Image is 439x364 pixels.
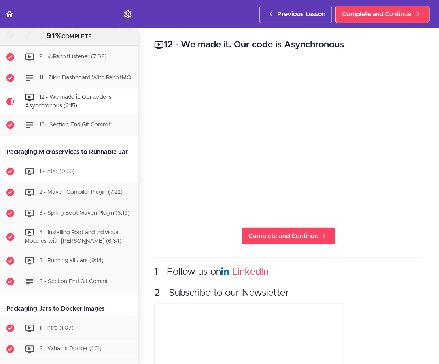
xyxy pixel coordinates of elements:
[123,9,132,19] svg: Settings Menu
[25,230,121,244] span: 4 - Installing Root and Individual Modules with [PERSON_NAME] (6:34)
[39,346,102,352] span: 2 - What is Docker (1:31)
[154,64,423,215] iframe: Video Player
[342,9,412,19] span: Complete and Continue
[5,9,14,19] svg: Back to course curriculum
[39,190,123,195] span: 2 - Maven Compiler Plugin (7:22)
[39,54,107,60] span: 9 - @RabbitListener (7:08)
[25,95,112,109] span: 12 - We made it. Our code is Asynchronous (2:15)
[259,6,332,23] a: Previous Lesson
[39,169,75,174] span: 1 - Intro (0:53)
[39,279,109,284] span: 6 - Section End Git Commit
[46,32,62,40] span: 91%
[39,258,104,263] span: 5 - Running all Jars (9:14)
[277,9,325,19] span: Previous Lesson
[39,325,74,331] span: 1 - Intro (1:07)
[232,267,269,277] a: LinkedIn
[335,6,430,23] a: Complete and Continue
[10,31,128,41] div: COMPLETE
[39,75,131,81] span: 11 - Zikin Dashboard With RabbitMQ
[248,231,318,241] span: Complete and Continue
[39,210,130,216] span: 3 - Spring Boot Maven Plugin (6:19)
[154,287,423,300] h3: 2 - Subscribe to our Newsletter
[154,38,423,52] h2: 12 - We made it. Our code is Asynchronous
[154,266,423,279] h3: 1 - Follow us on
[39,122,111,128] span: 13 - Section End Git Commit
[242,227,336,245] a: Complete and Continue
